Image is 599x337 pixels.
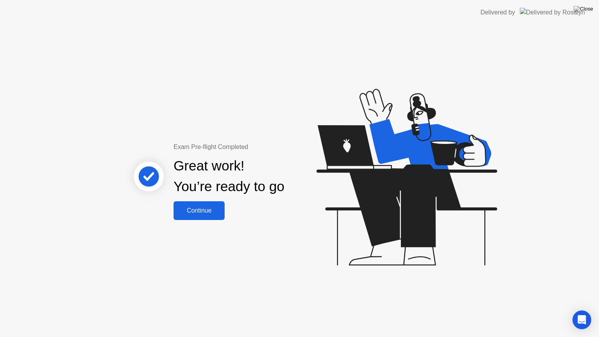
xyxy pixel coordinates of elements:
[520,8,585,17] img: Delivered by Rosalyn
[174,142,335,152] div: Exam Pre-flight Completed
[174,201,225,220] button: Continue
[572,310,591,329] div: Open Intercom Messenger
[176,207,222,214] div: Continue
[480,8,515,17] div: Delivered by
[174,156,284,197] div: Great work! You’re ready to go
[574,6,593,12] img: Close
